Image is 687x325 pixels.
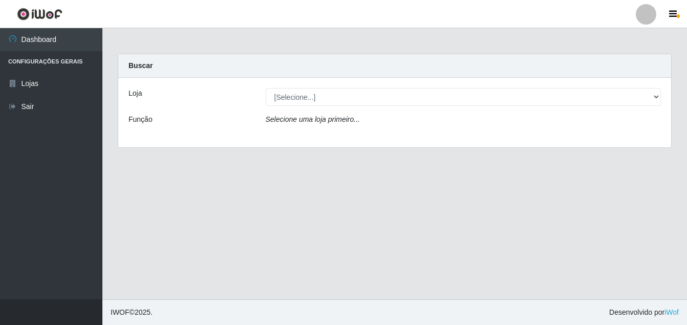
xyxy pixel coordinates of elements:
label: Função [128,114,153,125]
span: © 2025 . [111,307,153,318]
span: Desenvolvido por [609,307,679,318]
strong: Buscar [128,61,153,70]
label: Loja [128,88,142,99]
img: CoreUI Logo [17,8,62,20]
span: IWOF [111,308,130,316]
a: iWof [664,308,679,316]
i: Selecione uma loja primeiro... [266,115,360,123]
